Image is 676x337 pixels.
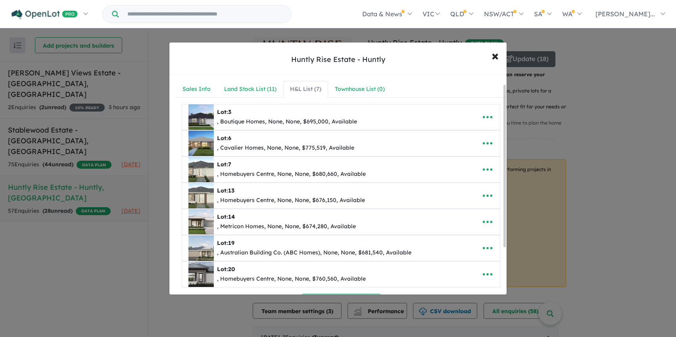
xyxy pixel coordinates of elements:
[492,47,499,64] span: ×
[12,10,78,19] img: Openlot PRO Logo White
[217,248,411,258] div: , Australian Building Co. (ABC Homes), None, None, $681,540, Available
[188,157,214,182] img: Huntly%20Rise%20Estate%20-%20Huntly%20-%20Lot%207___1741324396.jpg
[188,209,214,235] img: Huntly%20Rise%20Estate%20-%20Huntly%20-%20Lot%2014___1741324869.jpg
[188,235,214,261] img: Huntly%20Rise%20Estate%20-%20Huntly%20-%20Lot%2019___1741325470.jpg
[188,104,214,130] img: Huntly%20Rise%20Estate%20-%20Huntly%20-%20Lot%203___1741323658.png
[188,183,214,208] img: Huntly%20Rise%20Estate%20-%20Huntly%20-%20Lot%2013___1741324758.jpg
[302,294,381,311] button: Create a new listing
[217,213,235,220] b: Lot:
[217,161,231,168] b: Lot:
[217,266,235,273] b: Lot:
[291,54,385,65] div: Huntly Rise Estate - Huntly
[335,85,385,94] div: Townhouse List ( 0 )
[217,143,354,153] div: , Cavalier Homes, None, None, $775,519, Available
[217,196,365,205] div: , Homebuyers Centre, None, None, $676,150, Available
[228,108,231,116] span: 3
[217,135,231,142] b: Lot:
[595,10,655,18] span: [PERSON_NAME]...
[228,239,234,246] span: 19
[188,131,214,156] img: Huntly%20Rise%20Estate%20-%20Huntly%20-%20Lot%206___1741324260.jpg
[290,85,321,94] div: H&L List ( 7 )
[228,187,234,194] span: 13
[228,213,235,220] span: 14
[224,85,277,94] div: Land Stock List ( 11 )
[217,222,356,231] div: , Metricon Homes, None, None, $674,280, Available
[228,135,231,142] span: 6
[217,117,357,127] div: , Boutique Homes, None, None, $695,000, Available
[217,274,366,284] div: , Homebuyers Centre, None, None, $760,560, Available
[188,262,214,287] img: Huntly%20Rise%20Estate%20-%20Huntly%20-%20Lot%2020___1741325605.jpg
[228,161,231,168] span: 7
[217,108,231,116] b: Lot:
[120,6,290,23] input: Try estate name, suburb, builder or developer
[217,187,234,194] b: Lot:
[228,266,235,273] span: 20
[182,85,211,94] div: Sales Info
[217,169,366,179] div: , Homebuyers Centre, None, None, $680,660, Available
[217,239,234,246] b: Lot:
